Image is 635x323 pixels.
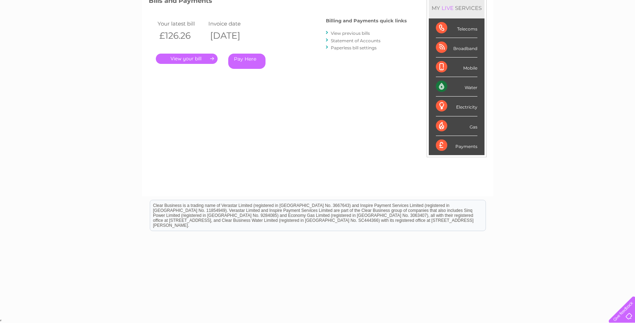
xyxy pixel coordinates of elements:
a: Blog [573,30,584,35]
a: Pay Here [228,54,266,69]
img: logo.png [22,18,59,40]
div: Gas [436,116,477,136]
a: Energy [528,30,543,35]
a: 0333 014 3131 [501,4,550,12]
div: Broadband [436,38,477,58]
a: View previous bills [331,31,370,36]
th: [DATE] [207,28,258,43]
div: Mobile [436,58,477,77]
a: Telecoms [548,30,569,35]
a: Statement of Accounts [331,38,381,43]
a: Paperless bill settings [331,45,377,50]
div: Water [436,77,477,97]
div: LIVE [440,5,455,11]
a: Contact [588,30,605,35]
div: Payments [436,136,477,155]
a: . [156,54,218,64]
th: £126.26 [156,28,207,43]
div: Electricity [436,97,477,116]
td: Your latest bill [156,19,207,28]
td: Invoice date [207,19,258,28]
h4: Billing and Payments quick links [326,18,407,23]
div: Telecoms [436,18,477,38]
a: Water [510,30,524,35]
a: Log out [612,30,628,35]
div: Clear Business is a trading name of Verastar Limited (registered in [GEOGRAPHIC_DATA] No. 3667643... [150,4,486,34]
